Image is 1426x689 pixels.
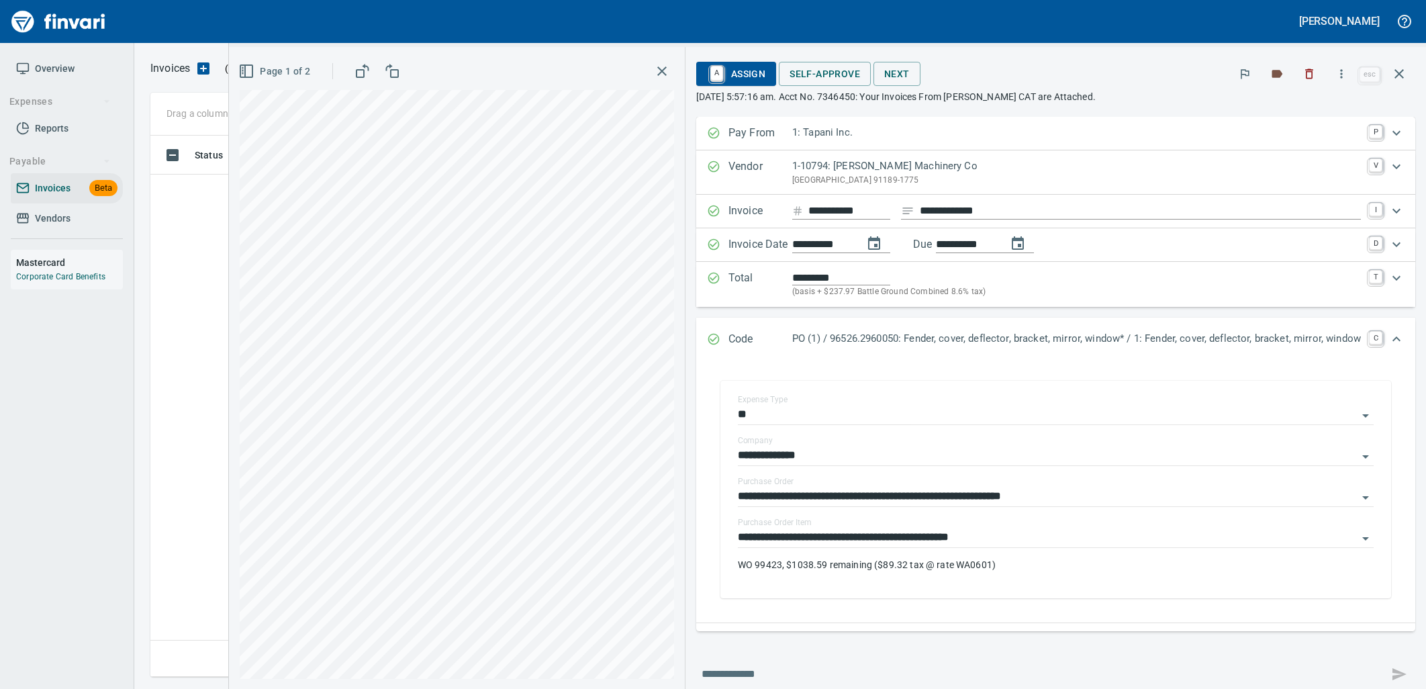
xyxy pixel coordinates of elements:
[1002,228,1034,260] button: change due date
[1356,447,1375,466] button: Open
[728,331,792,349] p: Code
[1356,58,1415,90] span: Close invoice
[1327,59,1356,89] button: More
[1369,203,1382,216] a: I
[738,519,811,527] label: Purchase Order Item
[792,203,803,219] svg: Invoice number
[913,236,977,252] p: Due
[4,89,116,114] button: Expenses
[728,236,792,254] p: Invoice Date
[1356,488,1375,507] button: Open
[707,62,765,85] span: Assign
[696,90,1415,103] p: [DATE] 5:57:16 am. Acct No. 7346450: Your Invoices From [PERSON_NAME] CAT are Attached.
[696,228,1415,262] div: Expand
[738,478,794,486] label: Purchase Order
[236,59,316,84] button: Page 1 of 2
[738,396,788,404] label: Expense Type
[1262,59,1292,89] button: Labels
[195,147,223,163] span: Status
[16,255,123,270] h6: Mastercard
[858,228,890,260] button: change date
[4,149,116,174] button: Payable
[696,318,1415,362] div: Expand
[779,62,871,87] button: Self-Approve
[792,174,1361,187] p: [GEOGRAPHIC_DATA] 91189-1775
[150,60,190,77] p: Invoices
[1356,406,1375,425] button: Open
[16,272,105,281] a: Corporate Card Benefits
[11,54,123,84] a: Overview
[150,60,190,77] nav: breadcrumb
[35,60,75,77] span: Overview
[9,93,111,110] span: Expenses
[11,203,123,234] a: Vendors
[790,66,860,83] span: Self-Approve
[1369,125,1382,138] a: P
[696,62,776,86] button: AAssign
[696,262,1415,307] div: Expand
[1296,11,1383,32] button: [PERSON_NAME]
[35,210,70,227] span: Vendors
[728,270,792,299] p: Total
[217,62,387,75] p: ( )
[35,120,68,137] span: Reports
[195,147,240,163] span: Status
[696,117,1415,150] div: Expand
[1369,236,1382,250] a: D
[1294,59,1324,89] button: Discard
[241,63,310,80] span: Page 1 of 2
[728,203,792,220] p: Invoice
[792,125,1361,140] p: 1: Tapani Inc.
[1369,331,1382,344] a: C
[1369,270,1382,283] a: T
[11,173,123,203] a: InvoicesBeta
[1299,14,1380,28] h5: [PERSON_NAME]
[738,437,773,445] label: Company
[9,153,111,170] span: Payable
[873,62,920,87] button: Next
[8,5,109,38] img: Finvari
[89,181,117,196] span: Beta
[901,204,914,218] svg: Invoice description
[696,150,1415,195] div: Expand
[1360,67,1380,82] a: esc
[1230,59,1259,89] button: Flag
[710,66,723,81] a: A
[738,558,1374,571] p: WO 99423, $1038.59 remaining ($89.32 tax @ rate WA0601)
[728,125,792,142] p: Pay From
[167,107,363,120] p: Drag a column heading here to group the table
[792,285,1361,299] p: (basis + $237.97 Battle Ground Combined 8.6% tax)
[696,362,1415,655] div: Expand
[11,113,123,144] a: Reports
[1356,529,1375,548] button: Open
[190,60,217,77] button: Upload an Invoice
[696,195,1415,228] div: Expand
[792,331,1361,347] p: PO (1) / 96526.2960050: Fender, cover, deflector, bracket, mirror, window* / 1: Fender, cover, de...
[35,180,70,197] span: Invoices
[728,158,792,187] p: Vendor
[884,66,910,83] span: Next
[1369,158,1382,172] a: V
[792,158,1361,174] p: 1-10794: [PERSON_NAME] Machinery Co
